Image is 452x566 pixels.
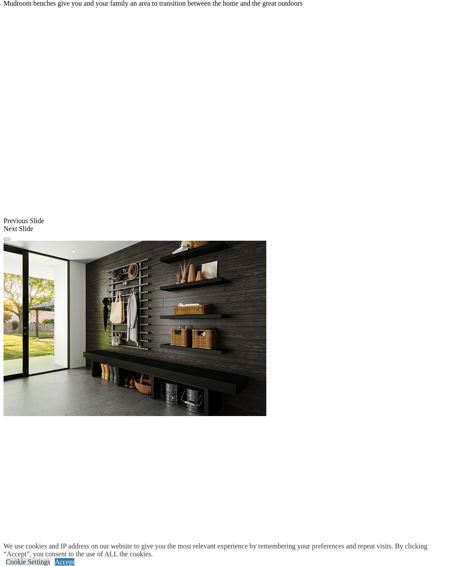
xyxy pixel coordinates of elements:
a: Accept [55,558,74,566]
button: Click here to pause slide show [4,238,11,240]
div: Next Slide [4,225,448,233]
div: We use cookies and IP address on our website to give you the most relevant experience by remember... [4,542,452,558]
a: Cookie Settings [6,558,50,566]
img: Banner for mobile view [4,241,266,416]
div: Previous Slide [4,217,448,225]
